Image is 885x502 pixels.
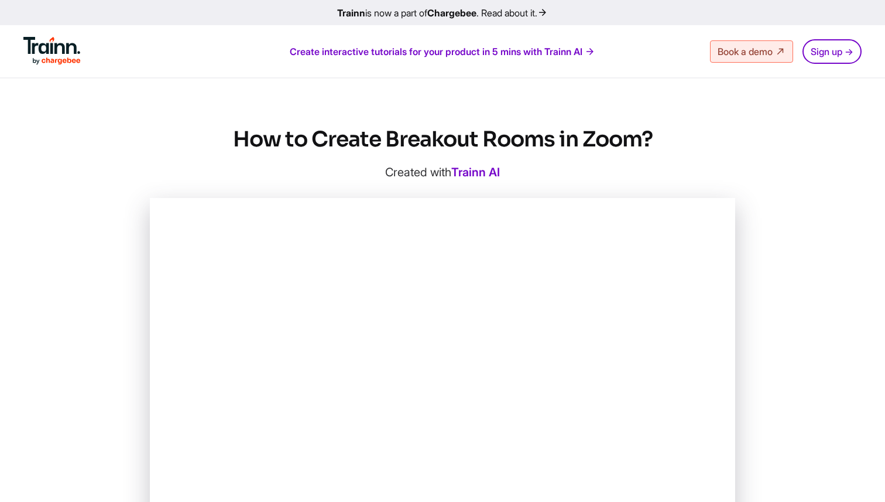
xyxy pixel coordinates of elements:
a: Trainn AI [451,165,500,179]
b: Chargebee [427,7,476,19]
span: Create interactive tutorials for your product in 5 mins with Trainn AI [290,45,582,58]
a: Book a demo [710,40,793,63]
img: Trainn Logo [23,37,81,65]
a: Sign up → [802,39,862,64]
span: Book a demo [718,46,773,57]
a: Create interactive tutorials for your product in 5 mins with Trainn AI [290,45,595,58]
h1: How to Create Breakout Rooms in Zoom? [150,125,735,153]
p: Created with [150,165,735,179]
b: Trainn [337,7,365,19]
